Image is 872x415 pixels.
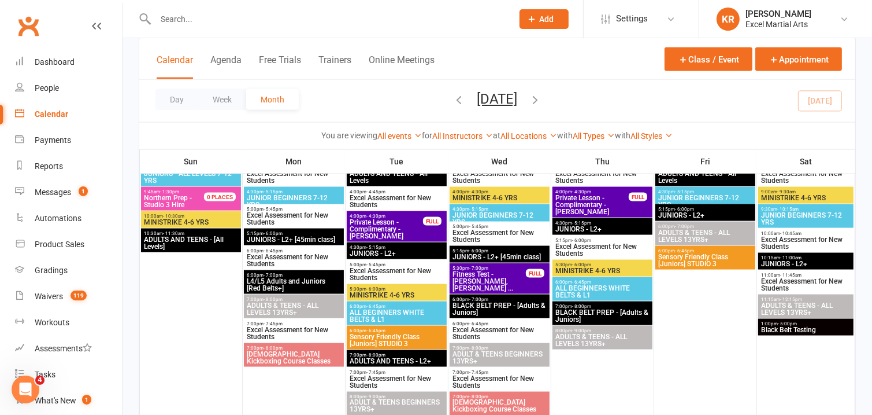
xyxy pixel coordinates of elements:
[452,302,547,316] span: BLACK BELT PREP - [Adults & Juniors]
[760,255,851,260] span: 10:15am
[366,394,385,399] span: - 9:00pm
[264,346,283,351] span: - 8:00pm
[760,321,851,326] span: 1:00pm
[246,297,342,302] span: 7:00pm
[143,219,239,226] span: MINISTRIKE 4-6 YRS
[349,375,444,389] span: Excel Assessment for New Students
[658,207,753,212] span: 5:15pm
[15,362,122,388] a: Tasks
[35,344,92,353] div: Assessments
[246,346,342,351] span: 7:00pm
[15,101,122,127] a: Calendar
[204,193,236,201] div: 0 PLACES
[366,304,385,309] span: - 6:45pm
[12,376,39,403] iframe: Intercom live chat
[555,267,650,274] span: MINISTRIKE 4-6 YRS
[658,189,753,194] span: 4:30pm
[246,89,299,110] button: Month
[760,278,851,292] span: Excel Assessment for New Students
[520,9,569,29] button: Add
[15,284,122,310] a: Waivers 119
[322,131,378,140] strong: You are viewing
[15,258,122,284] a: Gradings
[555,285,650,299] span: ALL BEGINNERS WHITE BELTS & L1
[760,207,851,212] span: 9:30am
[264,273,283,278] span: - 7:00pm
[658,194,753,208] span: JUNIOR BEGINNERS 7-12 YRS
[369,54,435,79] button: Online Meetings
[493,131,501,140] strong: at
[675,248,694,254] span: - 6:45pm
[35,240,84,249] div: Product Sales
[658,229,753,243] span: ADULTS & TEENS - ALL LEVELS 13YRS+
[780,273,802,278] span: - 11:45am
[658,170,753,184] span: ADULTS AND TEENS - All Levels
[264,248,283,254] span: - 6:45pm
[246,351,342,365] span: [DEMOGRAPHIC_DATA] Kickboxing Course Classes
[35,318,69,327] div: Workouts
[264,207,283,212] span: - 5:45pm
[143,194,218,208] span: Studio 3 Hire
[349,309,444,323] span: ALL BEGINNERS WHITE BELTS & L1
[469,248,488,254] span: - 6:00pm
[349,370,444,375] span: 7:00pm
[243,149,346,174] th: Mon
[163,214,184,219] span: - 10:30am
[246,194,342,208] span: JUNIOR BEGINNERS 7-12 YRS
[15,153,122,179] a: Reports
[349,304,444,309] span: 6:00pm
[777,207,799,212] span: - 10:15am
[572,189,591,194] span: - 4:30pm
[160,189,179,194] span: - 1:30pm
[452,346,547,351] span: 7:00pm
[555,328,650,333] span: 8:00pm
[35,370,55,379] div: Tasks
[452,351,547,365] span: ADULT & TEENS BEGINNERS 13YRS+
[14,12,43,41] a: Clubworx
[15,205,122,232] a: Automations
[675,224,694,229] span: - 7:00pm
[778,321,797,326] span: - 5:00pm
[572,304,591,309] span: - 8:00pm
[366,287,385,292] span: - 6:00pm
[780,231,802,236] span: - 10:45am
[35,376,44,385] span: 4
[780,255,802,260] span: - 11:00am
[155,89,198,110] button: Day
[143,170,239,184] span: JUNIORS - ALL LEVELS 7-12 YRS
[452,224,547,229] span: 5:00pm
[780,297,802,302] span: - 12:15pm
[760,236,851,250] span: Excel Assessment for New Students
[658,248,753,254] span: 6:00pm
[15,232,122,258] a: Product Sales
[760,170,851,184] span: Excel Assessment for New Students
[555,189,629,194] span: 4:00pm
[143,231,239,236] span: 10:30am
[246,302,342,316] span: ADULTS & TEENS - ALL LEVELS 13YRS+
[452,326,547,340] span: Excel Assessment for New Students
[675,189,694,194] span: - 5:15pm
[366,370,385,375] span: - 7:45pm
[615,131,631,140] strong: with
[15,336,122,362] a: Assessments
[349,214,424,219] span: 4:00pm
[349,245,444,250] span: 4:30pm
[757,149,855,174] th: Sat
[745,9,811,19] div: [PERSON_NAME]
[366,189,385,194] span: - 4:45pm
[163,231,184,236] span: - 11:30am
[452,399,547,413] span: [DEMOGRAPHIC_DATA] Kickboxing Course Classes
[760,297,851,302] span: 11:15am
[349,189,444,194] span: 4:00pm
[264,231,283,236] span: - 6:00pm
[35,266,68,275] div: Gradings
[452,394,547,399] span: 7:00pm
[572,262,591,267] span: - 6:00pm
[35,396,76,405] div: What's New
[349,352,444,358] span: 7:00pm
[346,149,448,174] th: Tue
[246,248,342,254] span: 6:00pm
[35,188,71,197] div: Messages
[448,149,551,174] th: Wed
[760,302,851,316] span: ADULTS & TEENS - ALL LEVELS 13YRS+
